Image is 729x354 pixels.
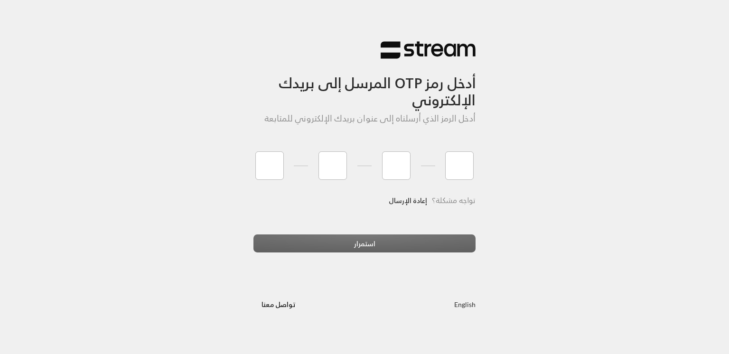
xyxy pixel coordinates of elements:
a: English [454,296,476,313]
a: تواصل معنا [253,298,303,310]
h5: أدخل الرمز الذي أرسلناه إلى عنوان بريدك الإلكتروني للمتابعة [253,113,476,124]
a: إعادة الإرسال [389,191,427,210]
img: Stream Logo [381,41,476,59]
button: تواصل معنا [253,296,303,313]
h3: أدخل رمز OTP المرسل إلى بريدك الإلكتروني [253,59,476,109]
span: تواجه مشكلة؟ [432,194,476,207]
